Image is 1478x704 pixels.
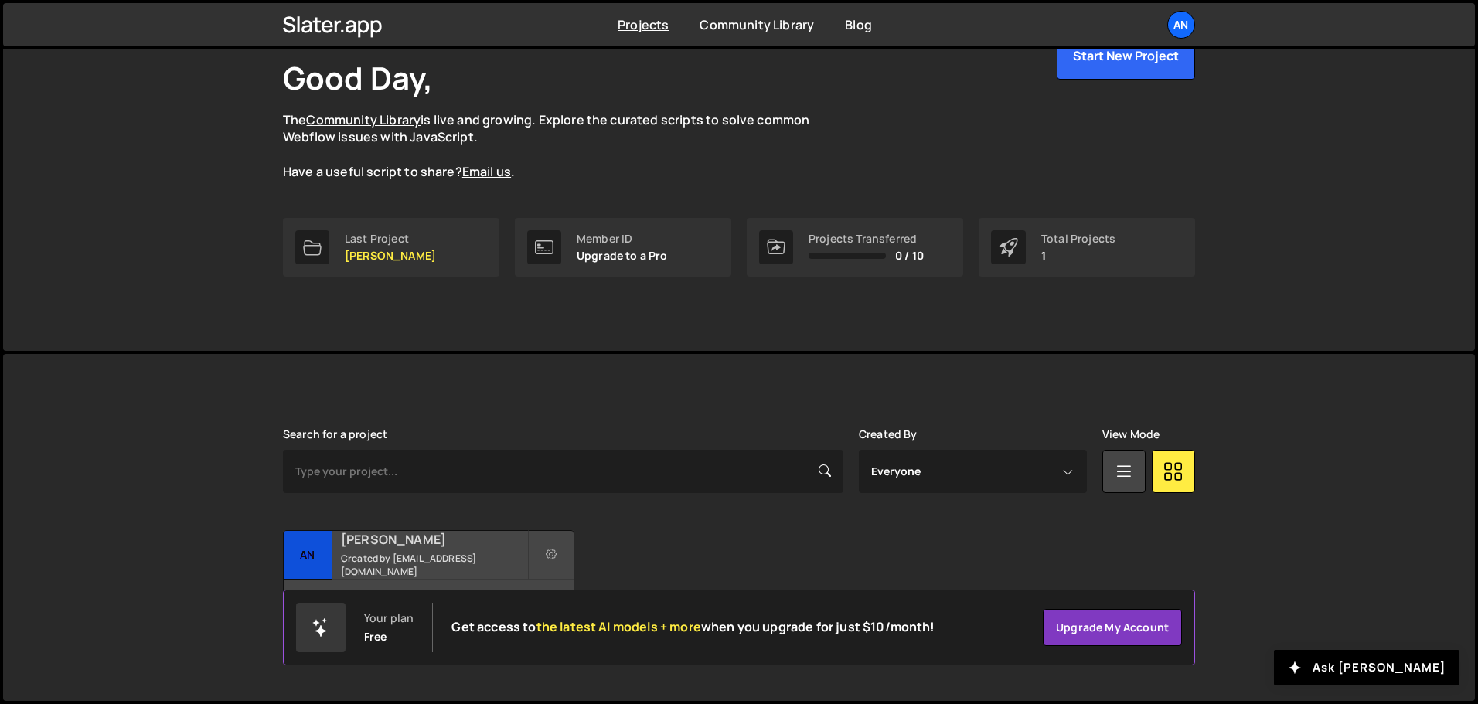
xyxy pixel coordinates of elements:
div: An [284,531,332,580]
a: An [1167,11,1195,39]
a: Community Library [306,111,421,128]
div: Total Projects [1041,233,1115,245]
p: 1 [1041,250,1115,262]
span: the latest AI models + more [536,618,701,635]
h2: [PERSON_NAME] [341,531,527,548]
div: Member ID [577,233,668,245]
h1: Good Day, [283,56,433,99]
span: 0 / 10 [895,250,924,262]
button: Ask [PERSON_NAME] [1274,650,1459,685]
div: Your plan [364,612,414,624]
a: Blog [845,16,872,33]
p: The is live and growing. Explore the curated scripts to solve common Webflow issues with JavaScri... [283,111,839,181]
a: Last Project [PERSON_NAME] [283,218,499,277]
label: View Mode [1102,428,1160,440]
div: 1 page, last updated by [DATE] [284,580,574,626]
p: [PERSON_NAME] [345,250,436,262]
p: Upgrade to a Pro [577,250,668,262]
small: Created by [EMAIL_ADDRESS][DOMAIN_NAME] [341,552,527,578]
h2: Get access to when you upgrade for just $10/month! [451,620,935,634]
a: Email us [462,163,511,180]
div: Last Project [345,233,436,245]
label: Search for a project [283,428,387,440]
a: Community Library [700,16,814,33]
div: Free [364,631,387,643]
a: Upgrade my account [1043,609,1182,646]
a: Projects [618,16,669,33]
input: Type your project... [283,450,843,493]
button: Start New Project [1057,32,1195,80]
label: Created By [859,428,918,440]
a: An [PERSON_NAME] Created by [EMAIL_ADDRESS][DOMAIN_NAME] 1 page, last updated by [DATE] [283,530,574,627]
div: Projects Transferred [809,233,924,245]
